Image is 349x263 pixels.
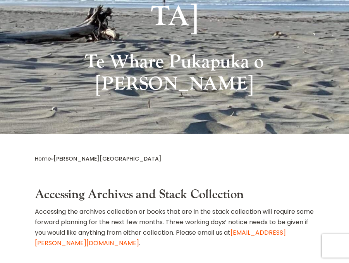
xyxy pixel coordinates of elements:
[35,206,314,249] p: Accessing the archives collection or books that are in the stack collection will require some for...
[53,155,162,163] span: [PERSON_NAME][GEOGRAPHIC_DATA]
[35,187,314,206] h3: Accessing Archives and Stack Collection
[35,51,314,99] h2: Te Whare Pukapuka o [PERSON_NAME]
[35,155,51,163] a: Home
[35,155,162,163] span: »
